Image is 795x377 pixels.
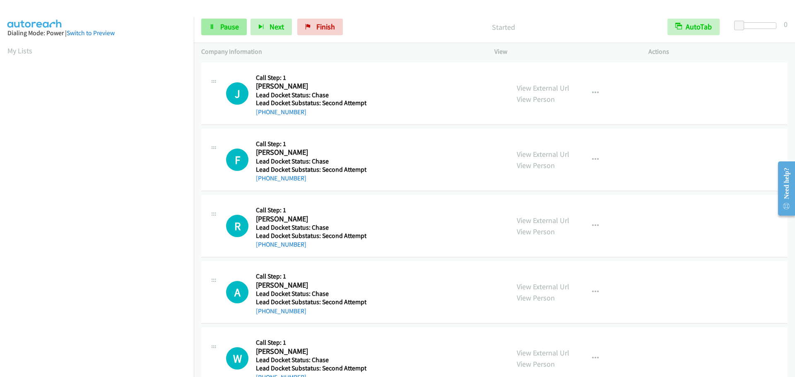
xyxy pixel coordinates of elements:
[201,19,247,35] a: Pause
[517,216,569,225] a: View External Url
[517,94,555,104] a: View Person
[517,359,555,369] a: View Person
[738,22,776,29] div: Delay between calls (in seconds)
[226,82,248,105] div: The call is yet to be attempted
[517,282,569,291] a: View External Url
[226,347,248,370] div: The call is yet to be attempted
[270,22,284,31] span: Next
[256,290,366,298] h5: Lead Docket Status: Chase
[201,47,479,57] p: Company Information
[256,356,366,364] h5: Lead Docket Status: Chase
[517,348,569,358] a: View External Url
[256,157,366,166] h5: Lead Docket Status: Chase
[226,347,248,370] h1: W
[256,272,366,281] h5: Call Step: 1
[256,364,366,372] h5: Lead Docket Substatus: Second Attempt
[256,240,306,248] a: [PHONE_NUMBER]
[226,281,248,303] h1: A
[226,215,248,237] h1: R
[226,215,248,237] div: The call is yet to be attempted
[256,91,366,99] h5: Lead Docket Status: Chase
[256,307,306,315] a: [PHONE_NUMBER]
[256,108,306,116] a: [PHONE_NUMBER]
[517,227,555,236] a: View Person
[226,149,248,171] h1: F
[256,74,366,82] h5: Call Step: 1
[316,22,335,31] span: Finish
[256,232,366,240] h5: Lead Docket Substatus: Second Attempt
[256,206,366,214] h5: Call Step: 1
[256,82,364,91] h2: [PERSON_NAME]
[517,293,555,303] a: View Person
[517,161,555,170] a: View Person
[7,46,32,55] a: My Lists
[256,281,364,290] h2: [PERSON_NAME]
[667,19,720,35] button: AutoTab
[256,223,366,232] h5: Lead Docket Status: Chase
[256,166,366,174] h5: Lead Docket Substatus: Second Attempt
[220,22,239,31] span: Pause
[517,83,569,93] a: View External Url
[256,339,366,347] h5: Call Step: 1
[517,149,569,159] a: View External Url
[251,19,292,35] button: Next
[256,174,306,182] a: [PHONE_NUMBER]
[784,19,788,30] div: 0
[256,140,366,148] h5: Call Step: 1
[494,47,634,57] p: View
[256,148,364,157] h2: [PERSON_NAME]
[226,149,248,171] div: The call is yet to be attempted
[256,99,366,107] h5: Lead Docket Substatus: Second Attempt
[67,29,115,37] a: Switch to Preview
[354,22,653,33] p: Started
[256,347,364,356] h2: [PERSON_NAME]
[771,156,795,221] iframe: Resource Center
[648,47,788,57] p: Actions
[226,82,248,105] h1: J
[256,214,364,224] h2: [PERSON_NAME]
[7,28,186,38] div: Dialing Mode: Power |
[256,298,366,306] h5: Lead Docket Substatus: Second Attempt
[226,281,248,303] div: The call is yet to be attempted
[297,19,343,35] a: Finish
